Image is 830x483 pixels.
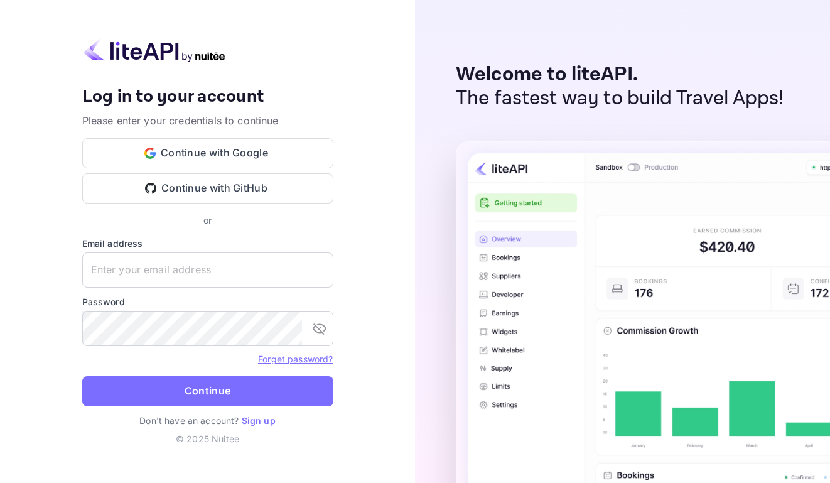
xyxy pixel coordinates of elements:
a: Sign up [242,415,276,426]
img: liteapi [82,38,227,62]
input: Enter your email address [82,252,333,288]
a: Forget password? [258,352,333,365]
p: or [203,214,212,227]
a: Forget password? [258,354,333,364]
p: The fastest way to build Travel Apps! [456,87,784,111]
p: © 2025 Nuitee [82,432,333,445]
label: Password [82,295,333,308]
button: Continue with GitHub [82,173,333,204]
h4: Log in to your account [82,86,333,108]
p: Don't have an account? [82,414,333,427]
button: Continue with Google [82,138,333,168]
p: Welcome to liteAPI. [456,63,784,87]
button: Continue [82,376,333,406]
p: Please enter your credentials to continue [82,113,333,128]
label: Email address [82,237,333,250]
button: toggle password visibility [307,316,332,341]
